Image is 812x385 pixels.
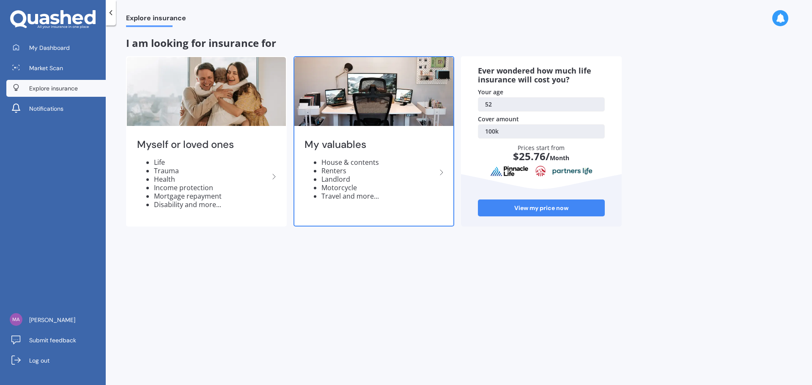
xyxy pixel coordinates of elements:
span: Market Scan [29,64,63,72]
li: House & contents [321,158,436,167]
li: Life [154,158,269,167]
h2: Myself or loved ones [137,138,269,151]
div: Ever wondered how much life insurance will cost you? [478,66,605,85]
a: View my price now [478,199,605,216]
a: Explore insurance [6,80,106,97]
li: Mortgage repayment [154,192,269,200]
li: Landlord [321,175,436,183]
span: Month [550,154,569,162]
div: Prices start from [487,144,596,170]
span: Explore insurance [126,14,186,25]
div: Cover amount [478,115,605,123]
li: Income protection [154,183,269,192]
a: My Dashboard [6,39,106,56]
span: Submit feedback [29,336,76,344]
a: [PERSON_NAME] [6,311,106,328]
a: 100k [478,124,605,139]
a: Submit feedback [6,332,106,349]
span: Notifications [29,104,63,113]
span: [PERSON_NAME] [29,316,75,324]
img: partnersLife [552,167,593,175]
li: Travel and more... [321,192,436,200]
span: Explore insurance [29,84,78,93]
li: Trauma [154,167,269,175]
span: I am looking for insurance for [126,36,276,50]
img: fe2800dd65f47be75430905521afa859 [10,313,22,326]
span: $ 25.76 / [513,149,550,163]
span: Log out [29,356,49,365]
img: Myself or loved ones [127,57,286,126]
li: Health [154,175,269,183]
li: Motorcycle [321,183,436,192]
img: pinnacle [490,166,529,177]
span: My Dashboard [29,44,70,52]
a: Market Scan [6,60,106,76]
div: Your age [478,88,605,96]
img: aia [535,166,546,177]
a: Log out [6,352,106,369]
a: Notifications [6,100,106,117]
li: Renters [321,167,436,175]
h2: My valuables [304,138,436,151]
a: 52 [478,97,605,112]
img: My valuables [294,57,453,126]
li: Disability and more... [154,200,269,209]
